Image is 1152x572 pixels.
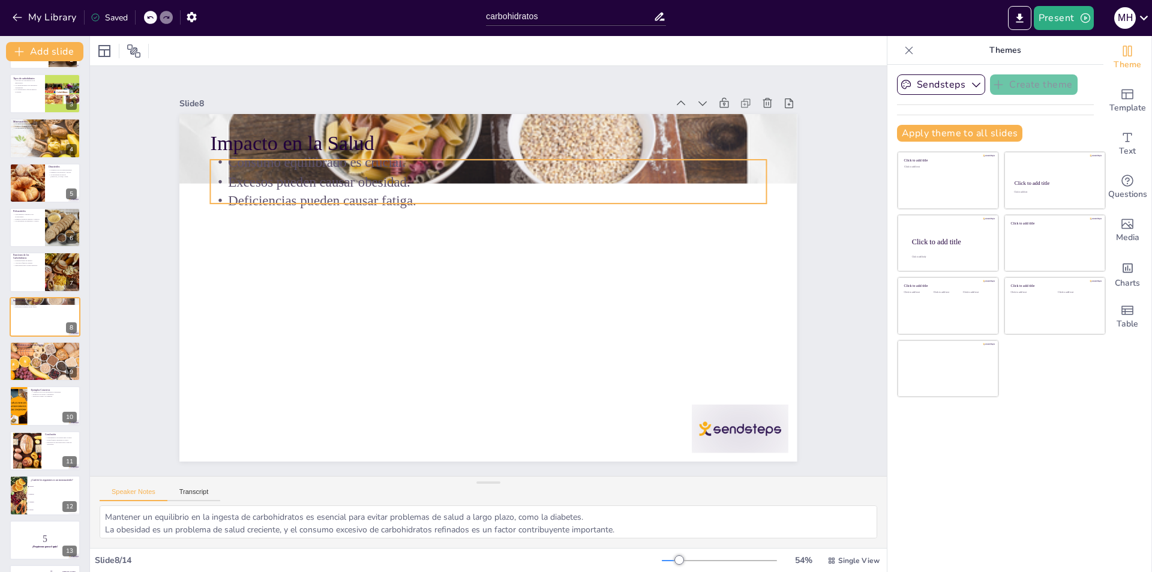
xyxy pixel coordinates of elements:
[31,393,77,395] p: Ejemplos son avena y legumbres.
[1034,6,1094,30] button: Present
[1103,36,1151,79] div: Change the overall theme
[62,412,77,423] div: 10
[912,256,988,258] div: Click to add body
[1103,209,1151,252] div: Add images, graphics, shapes or video
[281,61,575,552] p: Deficiencias pueden causar fatiga.
[13,306,77,308] p: Deficiencias pueden causar fatiga.
[10,342,80,381] div: 9
[1103,122,1151,166] div: Add text boxes
[13,298,77,302] p: Impacto en la Salud
[10,252,80,292] div: 7
[66,322,77,333] div: 8
[1008,6,1031,30] button: Export to PowerPoint
[66,367,77,378] div: 9
[1114,58,1141,71] span: Theme
[31,391,77,393] p: Alimentos ricos en carbohidratos saludables.
[100,488,167,501] button: Speaker Notes
[1119,145,1136,158] span: Text
[62,546,77,556] div: 13
[1114,6,1136,30] button: m h
[127,44,141,58] span: Position
[66,188,77,199] div: 5
[95,41,114,61] div: Layout
[10,163,80,203] div: 5
[13,253,41,260] p: Funciones de los Carbohidratos
[13,84,41,88] p: Los monosacáridos son absorbidos rápidamente.
[963,291,990,294] div: Click to add text
[62,456,77,467] div: 11
[247,80,542,571] p: Consumo equilibrado es crucial.
[1103,79,1151,122] div: Add ready made slides
[66,144,77,155] div: 4
[1109,101,1146,115] span: Template
[919,36,1091,65] p: Themes
[1011,284,1097,288] div: Click to add title
[31,395,77,397] p: Mejoran la salud y el bienestar.
[904,291,931,294] div: Click to add text
[1116,231,1139,244] span: Media
[66,278,77,289] div: 7
[264,70,559,561] p: Excesos pueden causar obesidad.
[95,555,662,566] div: Slide 8 / 14
[10,118,80,158] div: 4
[1115,277,1140,290] span: Charts
[9,8,82,27] button: My Library
[13,80,41,84] p: Tres tipos de carbohidratos son importantes.
[167,488,221,501] button: Transcript
[45,433,77,436] p: Conclusión
[45,441,77,445] p: Educación es necesaria para la toma de decisiones.
[13,88,41,92] p: Los polisacáridos ofrecen energía sostenida.
[10,520,80,560] div: 13
[1103,295,1151,339] div: Add a table
[13,301,77,304] p: Consumo equilibrado es crucial.
[1117,318,1138,331] span: Table
[13,532,77,545] p: 5
[15,127,43,129] span: Se encuentran en frutas y productos lácteos.
[13,209,41,213] p: Polisacáridos
[29,486,80,487] span: Glucosa
[49,173,77,177] p: Se encuentran en azúcar [PERSON_NAME] y leche.
[66,99,77,110] div: 3
[13,348,77,351] p: Afectan nuestra energía y bienestar.
[10,386,80,426] div: 10
[904,284,990,288] div: Click to add title
[31,478,77,482] p: ¿Cuál de los siguientes es un monosacárido?
[31,388,77,391] p: Ejemplos Concretos
[62,501,77,512] div: 12
[912,237,989,245] div: Click to add title
[1108,188,1147,201] span: Questions
[13,304,77,306] p: Excesos pueden causar obesidad.
[10,74,80,113] div: 3
[13,220,41,223] p: Se encuentran en legumbres y granos.
[1015,180,1094,186] div: Click to add title
[100,505,877,538] textarea: Mantener un equilibrio en la ingesta de carbohidratos es esencial para evitar problemas de salud ...
[904,158,990,163] div: Click to add title
[29,494,80,495] span: Sacarosa
[838,556,880,565] span: Single View
[897,125,1022,142] button: Apply theme to all slides
[934,291,961,294] div: Click to add text
[13,351,77,353] p: Elegir fuentes saludables es clave.
[49,171,77,173] p: Ejemplos son sacarosa y lactosa.
[904,166,990,169] div: Click to add text
[13,218,41,220] p: Ejemplos incluyen almidón y celulosa.
[13,343,77,347] p: Carbohidratos en la Vida Diaria
[1011,221,1097,225] div: Click to add title
[29,501,80,502] span: Almidón
[1011,291,1049,294] div: Click to add text
[10,431,80,471] div: 11
[1103,252,1151,295] div: Add charts and graphs
[49,169,77,171] p: Formados por dos monosacáridos.
[49,164,77,168] p: Disacáridos
[29,509,80,510] span: Lactosa
[10,297,80,337] div: 8
[45,436,77,439] p: Carbohidratos son vitales para la salud.
[1058,291,1096,294] div: Click to add text
[32,545,58,547] strong: ¡Prepárense para el quiz!
[1103,166,1151,209] div: Get real-time input from your audience
[15,123,44,125] span: Los monosacáridos son carbohidratos simples.
[13,77,41,80] p: Tipos de carbohidratos
[789,555,818,566] div: 54 %
[10,475,80,515] div: 12
[91,12,128,23] div: Saved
